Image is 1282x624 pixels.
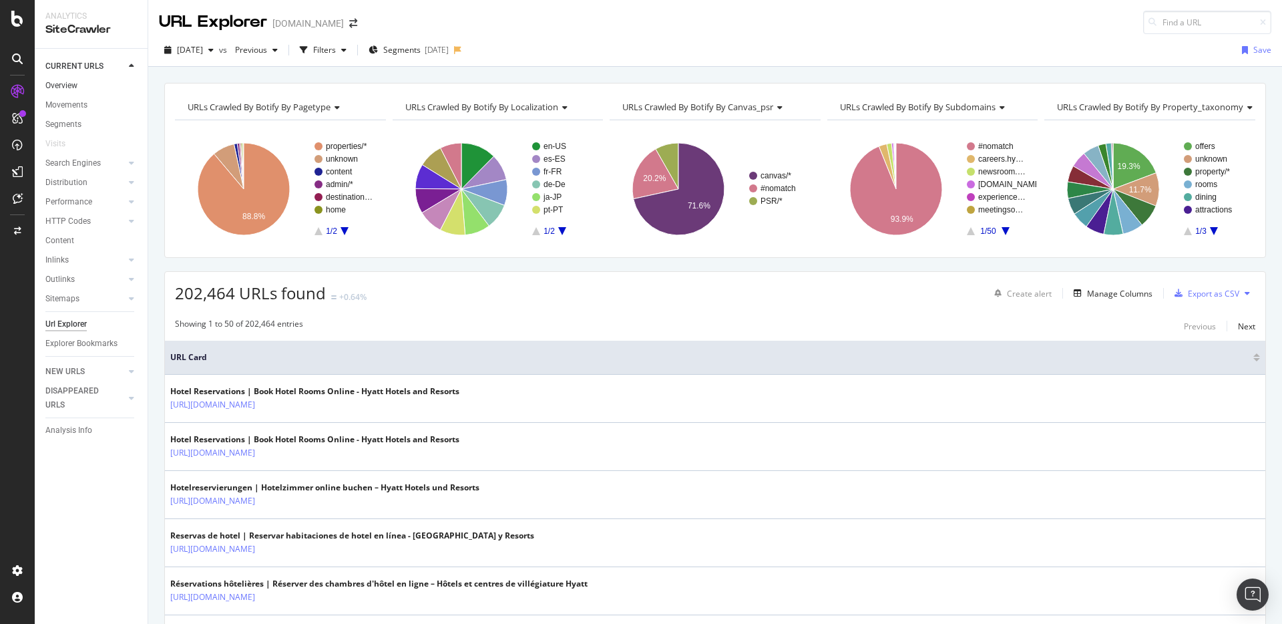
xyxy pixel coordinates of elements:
[326,192,373,202] text: destination…
[45,365,125,379] a: NEW URLS
[230,39,283,61] button: Previous
[45,234,138,248] a: Content
[175,282,326,304] span: 202,464 URLs found
[45,337,118,351] div: Explorer Bookmarks
[331,295,337,299] img: Equal
[1007,288,1052,299] div: Create alert
[405,101,558,113] span: URLs Crawled By Botify By localization
[978,154,1024,164] text: careers.hy…
[761,171,791,180] text: canvas/*
[840,101,996,113] span: URLs Crawled By Botify By subdomains
[1044,131,1253,247] svg: A chart.
[978,167,1026,176] text: newsroom.…
[45,384,125,412] a: DISAPPEARED URLS
[1054,96,1263,118] h4: URLs Crawled By Botify By property_taxonomy
[544,205,564,214] text: pt-PT
[159,11,267,33] div: URL Explorer
[170,398,255,412] a: [URL][DOMAIN_NAME]
[45,118,81,132] div: Segments
[45,176,125,190] a: Distribution
[890,214,913,224] text: 93.9%
[170,542,255,556] a: [URL][DOMAIN_NAME]
[1238,318,1255,334] button: Next
[1195,192,1217,202] text: dining
[622,101,773,113] span: URLs Crawled By Botify By canvas_psr
[363,39,454,61] button: Segments[DATE]
[644,174,666,183] text: 20.2%
[185,96,374,118] h4: URLs Crawled By Botify By pagetype
[272,17,344,30] div: [DOMAIN_NAME]
[45,156,125,170] a: Search Engines
[326,142,367,151] text: properties/*
[45,98,87,112] div: Movements
[313,44,336,55] div: Filters
[45,292,79,306] div: Sitemaps
[620,96,809,118] h4: URLs Crawled By Botify By canvas_psr
[393,131,602,247] svg: A chart.
[45,79,138,93] a: Overview
[45,424,92,438] div: Analysis Info
[610,131,819,247] svg: A chart.
[326,167,353,176] text: content
[45,59,125,73] a: CURRENT URLS
[230,44,267,55] span: Previous
[170,530,534,542] div: Reservas de hotel | Reservar habitaciones de hotel en línea - [GEOGRAPHIC_DATA] y Resorts
[45,273,75,287] div: Outlinks
[827,131,1036,247] svg: A chart.
[980,226,996,236] text: 1/50
[45,214,125,228] a: HTTP Codes
[294,39,352,61] button: Filters
[219,44,230,55] span: vs
[1238,321,1255,332] div: Next
[326,154,358,164] text: unknown
[978,192,1026,202] text: experience…
[188,101,331,113] span: URLs Crawled By Botify By pagetype
[978,180,1050,189] text: [DOMAIN_NAME]…
[45,292,125,306] a: Sitemaps
[45,253,125,267] a: Inlinks
[349,19,357,28] div: arrow-right-arrow-left
[177,44,203,55] span: 2025 Sep. 15th
[45,337,138,351] a: Explorer Bookmarks
[326,205,346,214] text: home
[45,365,85,379] div: NEW URLS
[170,578,588,590] div: Réservations hôtelières | Réserver des chambres d'hôtel en ligne – Hôtels et centres de villégiat...
[1253,44,1271,55] div: Save
[1184,321,1216,332] div: Previous
[170,351,1250,363] span: URL Card
[170,494,255,508] a: [URL][DOMAIN_NAME]
[1143,11,1271,34] input: Find a URL
[45,59,103,73] div: CURRENT URLS
[45,384,113,412] div: DISAPPEARED URLS
[978,142,1014,151] text: #nomatch
[1195,154,1227,164] text: unknown
[1184,318,1216,334] button: Previous
[159,39,219,61] button: [DATE]
[175,131,384,247] svg: A chart.
[242,212,265,221] text: 88.8%
[1196,226,1207,236] text: 1/3
[326,180,353,189] text: admin/*
[1118,162,1140,171] text: 19.3%
[1195,180,1217,189] text: rooms
[1129,185,1152,194] text: 11.7%
[761,184,796,193] text: #nomatch
[1188,288,1239,299] div: Export as CSV
[45,137,65,151] div: Visits
[45,317,87,331] div: Url Explorer
[45,79,77,93] div: Overview
[45,156,101,170] div: Search Engines
[175,318,303,334] div: Showing 1 to 50 of 202,464 entries
[339,291,367,303] div: +0.64%
[1195,205,1232,214] text: attractions
[978,205,1023,214] text: meetingso…
[1195,167,1230,176] text: property/*
[1237,39,1271,61] button: Save
[1057,101,1243,113] span: URLs Crawled By Botify By property_taxonomy
[45,253,69,267] div: Inlinks
[326,226,337,236] text: 1/2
